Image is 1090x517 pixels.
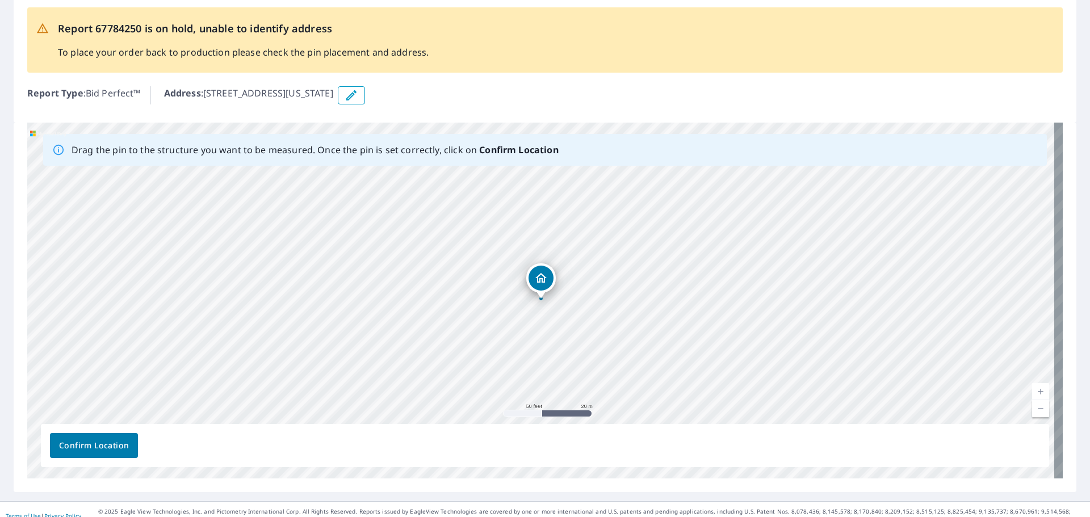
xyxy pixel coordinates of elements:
[58,21,429,36] p: Report 67784250 is on hold, unable to identify address
[27,87,83,99] b: Report Type
[27,86,141,104] p: : Bid Perfect™
[72,143,559,157] p: Drag the pin to the structure you want to be measured. Once the pin is set correctly, click on
[50,433,138,458] button: Confirm Location
[1032,400,1049,417] a: Current Level 19, Zoom Out
[164,86,333,104] p: : [STREET_ADDRESS][US_STATE]
[1032,383,1049,400] a: Current Level 19, Zoom In
[164,87,201,99] b: Address
[58,45,429,59] p: To place your order back to production please check the pin placement and address.
[479,144,558,156] b: Confirm Location
[526,263,556,299] div: Dropped pin, building 1, Residential property, 2920 Maryland Ave Columbus, OH 43209
[59,439,129,453] span: Confirm Location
